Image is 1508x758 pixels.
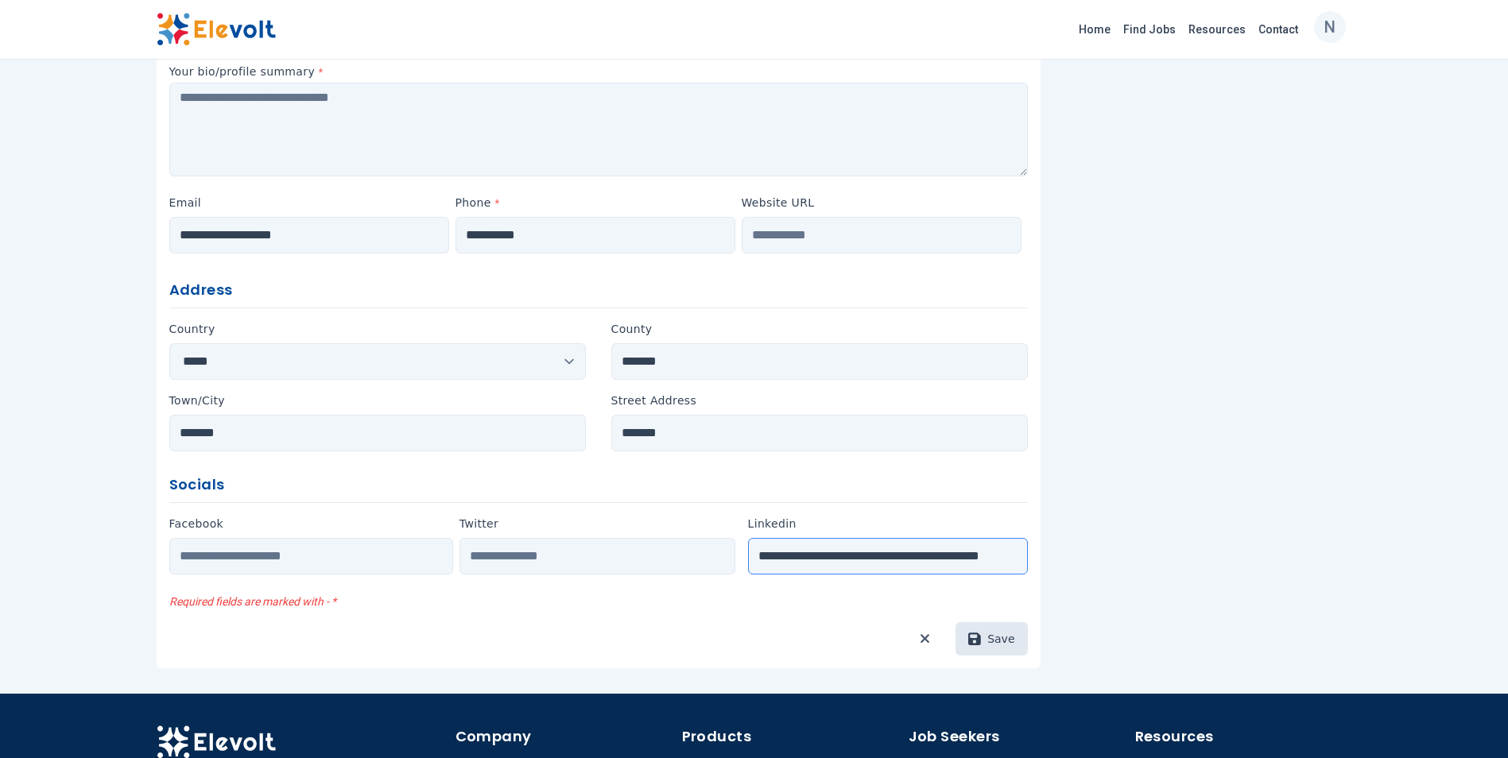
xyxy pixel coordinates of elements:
label: Street Address [611,393,697,408]
label: Twitter [459,516,498,532]
img: Elevolt [157,13,276,46]
h4: Socials [169,474,1028,496]
button: N [1314,11,1346,43]
h4: Company [456,725,673,748]
h4: Job Seekers [909,725,1126,748]
label: Town/City [169,393,225,408]
label: Your bio/profile summary [169,64,1028,79]
p: N [1324,7,1335,47]
label: Country [169,321,586,337]
a: Home [1072,17,1117,42]
label: Phone [456,195,499,211]
h4: Products [682,725,899,748]
a: Find Jobs [1117,17,1182,42]
h4: Resources [1135,725,1352,748]
h4: Address [169,279,1028,301]
label: Email [169,195,202,211]
button: Save [956,622,1027,656]
label: Linkedin [748,516,797,532]
a: Contact [1252,17,1304,42]
iframe: Chat Widget [1429,682,1508,758]
label: County [611,321,653,337]
label: Facebook [169,516,224,532]
a: Resources [1182,17,1252,42]
label: Website URL [742,195,815,211]
p: Required fields are marked with - * [169,594,1028,609]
